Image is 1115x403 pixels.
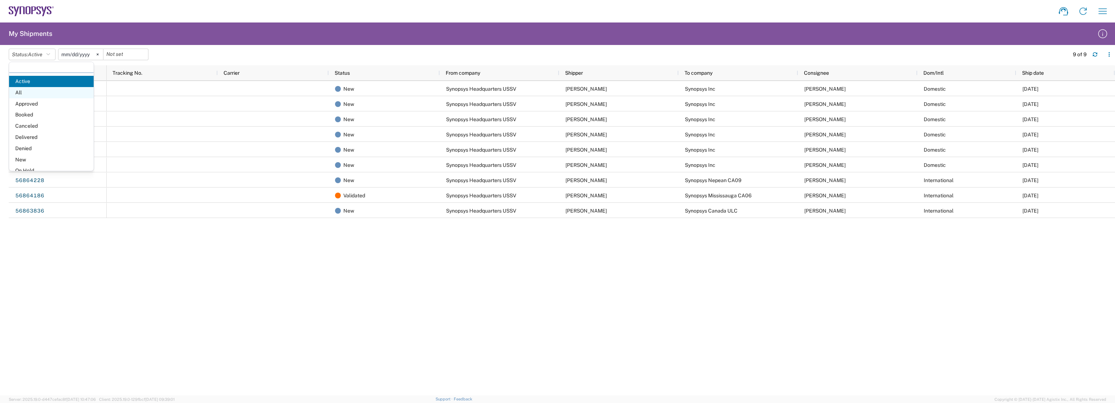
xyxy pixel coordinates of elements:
[565,86,607,92] span: Edmund Woo
[685,101,715,107] span: Synopsys Inc
[446,208,516,214] span: Synopsys Headquarters USSV
[565,147,607,153] span: Edmund Woo
[9,132,94,143] span: Delivered
[446,162,516,168] span: Synopsys Headquarters USSV
[113,70,142,76] span: Tracking No.
[565,70,583,76] span: Shipper
[343,96,354,112] span: New
[58,49,103,60] input: Not set
[804,147,846,153] span: Nicole Carey
[685,70,712,76] span: To company
[924,162,946,168] span: Domestic
[446,193,516,198] span: Synopsys Headquarters USSV
[66,397,96,402] span: [DATE] 10:47:06
[565,208,607,214] span: Edmund Woo
[804,70,829,76] span: Consignee
[924,86,946,92] span: Domestic
[15,190,45,202] a: 56864186
[1022,162,1038,168] span: 09/18/2025
[1022,177,1038,183] span: 09/18/2025
[1022,116,1038,122] span: 09/18/2025
[343,81,354,96] span: New
[924,132,946,137] span: Domestic
[343,173,354,188] span: New
[1022,132,1038,137] span: 09/18/2025
[436,397,454,401] a: Support
[685,177,742,183] span: Synopsys Nepean CA09
[446,70,480,76] span: From company
[343,157,354,173] span: New
[145,397,175,402] span: [DATE] 09:39:01
[924,116,946,122] span: Domestic
[804,132,846,137] span: Teresa Kolb
[446,147,516,153] span: Synopsys Headquarters USSV
[804,116,846,122] span: Debora Pinkham
[565,101,607,107] span: Edmund Woo
[685,147,715,153] span: Synopsys Inc
[454,397,472,401] a: Feedback
[994,396,1106,403] span: Copyright © [DATE]-[DATE] Agistix Inc., All Rights Reserved
[804,86,846,92] span: Andrew Voss
[343,188,365,203] span: Validated
[804,208,846,214] span: Craig Forward
[565,177,607,183] span: Edmund Woo
[924,177,953,183] span: International
[9,143,94,154] span: Denied
[924,147,946,153] span: Domestic
[804,162,846,168] span: Kathleen Flores Shockley
[565,193,607,198] span: Edmund Woo
[15,205,45,217] a: 56863836
[224,70,240,76] span: Carrier
[923,70,944,76] span: Dom/Intl
[446,101,516,107] span: Synopsys Headquarters USSV
[565,162,607,168] span: Edmund Woo
[9,29,52,38] h2: My Shipments
[1022,208,1038,214] span: 09/18/2025
[99,397,175,402] span: Client: 2025.19.0-129fbcf
[565,132,607,137] span: Edmund Woo
[335,70,350,76] span: Status
[924,101,946,107] span: Domestic
[343,142,354,157] span: New
[924,193,953,198] span: International
[1022,86,1038,92] span: 09/18/2025
[9,87,94,98] span: All
[9,154,94,165] span: New
[804,193,846,198] span: Ingrid Burke
[9,76,94,87] span: Active
[9,397,96,402] span: Server: 2025.19.0-d447cefac8f
[9,120,94,132] span: Canceled
[343,203,354,218] span: New
[9,49,56,60] button: Status:Active
[685,132,715,137] span: Synopsys Inc
[1022,70,1044,76] span: Ship date
[685,86,715,92] span: Synopsys Inc
[446,116,516,122] span: Synopsys Headquarters USSV
[446,132,516,137] span: Synopsys Headquarters USSV
[1022,147,1038,153] span: 09/18/2025
[103,49,148,60] input: Not set
[446,177,516,183] span: Synopsys Headquarters USSV
[1073,51,1087,58] div: 9 of 9
[1022,101,1038,107] span: 09/18/2025
[685,208,738,214] span: Synopsys Canada ULC
[28,52,42,57] span: Active
[1022,193,1038,198] span: 09/18/2025
[565,116,607,122] span: Edmund Woo
[343,127,354,142] span: New
[9,98,94,110] span: Approved
[15,175,45,186] a: 56864228
[685,116,715,122] span: Synopsys Inc
[924,208,953,214] span: International
[685,193,752,198] span: Synopsys Mississauga CA06
[343,112,354,127] span: New
[804,101,846,107] span: Lisa Ellis
[804,177,846,183] span: Kamalpreet Kaur
[685,162,715,168] span: Synopsys Inc
[9,109,94,120] span: Booked
[446,86,516,92] span: Synopsys Headquarters USSV
[9,165,94,176] span: On Hold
